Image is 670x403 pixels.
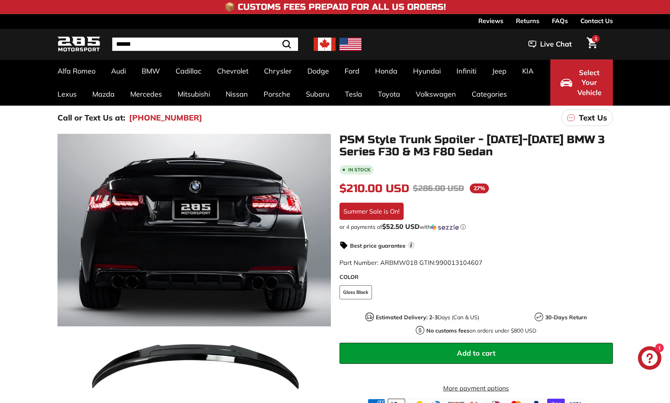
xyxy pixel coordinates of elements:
a: [PHONE_NUMBER] [129,112,202,124]
a: Mazda [84,83,122,106]
a: Hyundai [405,59,449,83]
a: More payment options [339,383,613,393]
span: Add to cart [457,349,496,358]
span: 27% [470,184,489,193]
label: COLOR [339,273,613,281]
strong: 30-Days Return [545,314,587,321]
a: Tesla [337,83,370,106]
div: Summer Sale is On! [339,203,404,220]
p: Days (Can & US) [376,313,479,322]
a: Porsche [256,83,298,106]
a: Chrysler [256,59,300,83]
span: Part Number: ARBMW018 GTIN: [339,259,483,266]
span: Select Your Vehicle [576,68,603,98]
a: KIA [514,59,541,83]
span: 990013104607 [436,259,483,266]
h1: PSM Style Trunk Spoiler - [DATE]-[DATE] BMW 3 Series F30 & M3 F80 Sedan [339,134,613,158]
a: Returns [516,14,539,27]
img: Logo_285_Motorsport_areodynamics_components [57,35,101,54]
div: or 4 payments of with [339,223,613,231]
a: Reviews [478,14,503,27]
a: Dodge [300,59,337,83]
p: Text Us [579,112,607,124]
a: Cadillac [168,59,209,83]
a: Audi [103,59,134,83]
span: i [408,241,415,249]
button: Add to cart [339,343,613,364]
a: BMW [134,59,168,83]
button: Live Chat [518,34,582,54]
span: $210.00 USD [339,182,409,195]
a: Jeep [484,59,514,83]
span: $286.00 USD [413,184,464,193]
a: Volkswagen [408,83,464,106]
a: Mitsubishi [170,83,218,106]
span: Live Chat [540,39,572,49]
a: Mercedes [122,83,170,106]
div: or 4 payments of$52.50 USDwithSezzle Click to learn more about Sezzle [339,223,613,231]
a: Categories [464,83,515,106]
strong: Best price guarantee [350,242,406,249]
a: Subaru [298,83,337,106]
a: Nissan [218,83,256,106]
a: Toyota [370,83,408,106]
a: Alfa Romeo [50,59,103,83]
button: Select Your Vehicle [550,59,613,106]
p: Call or Text Us at: [57,112,125,124]
a: Chevrolet [209,59,256,83]
a: Contact Us [580,14,613,27]
strong: Estimated Delivery: 2-3 [376,314,438,321]
a: Ford [337,59,367,83]
span: 1 [595,36,597,41]
inbox-online-store-chat: Shopify online store chat [636,346,664,372]
h4: 📦 Customs Fees Prepaid for All US Orders! [225,2,446,12]
a: Cart [582,31,602,58]
strong: No customs fees [426,327,469,334]
span: $52.50 USD [382,222,420,230]
a: Lexus [50,83,84,106]
a: Infiniti [449,59,484,83]
a: FAQs [552,14,568,27]
p: on orders under $800 USD [426,327,536,335]
img: Sezzle [431,224,459,231]
a: Honda [367,59,405,83]
b: In stock [348,167,370,172]
input: Search [112,38,298,51]
a: Text Us [561,110,613,126]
